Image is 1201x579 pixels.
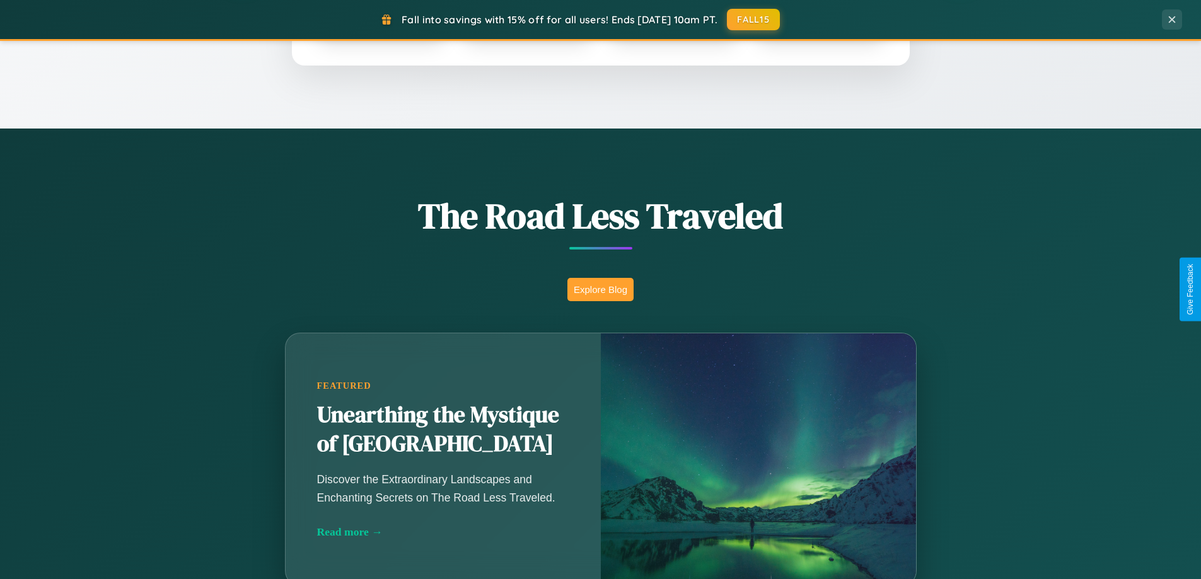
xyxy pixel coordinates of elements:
button: Explore Blog [567,278,634,301]
h2: Unearthing the Mystique of [GEOGRAPHIC_DATA] [317,401,569,459]
h1: The Road Less Traveled [223,192,979,240]
div: Read more → [317,525,569,539]
p: Discover the Extraordinary Landscapes and Enchanting Secrets on The Road Less Traveled. [317,471,569,506]
span: Fall into savings with 15% off for all users! Ends [DATE] 10am PT. [402,13,717,26]
button: FALL15 [727,9,780,30]
div: Give Feedback [1186,264,1195,315]
div: Featured [317,381,569,391]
